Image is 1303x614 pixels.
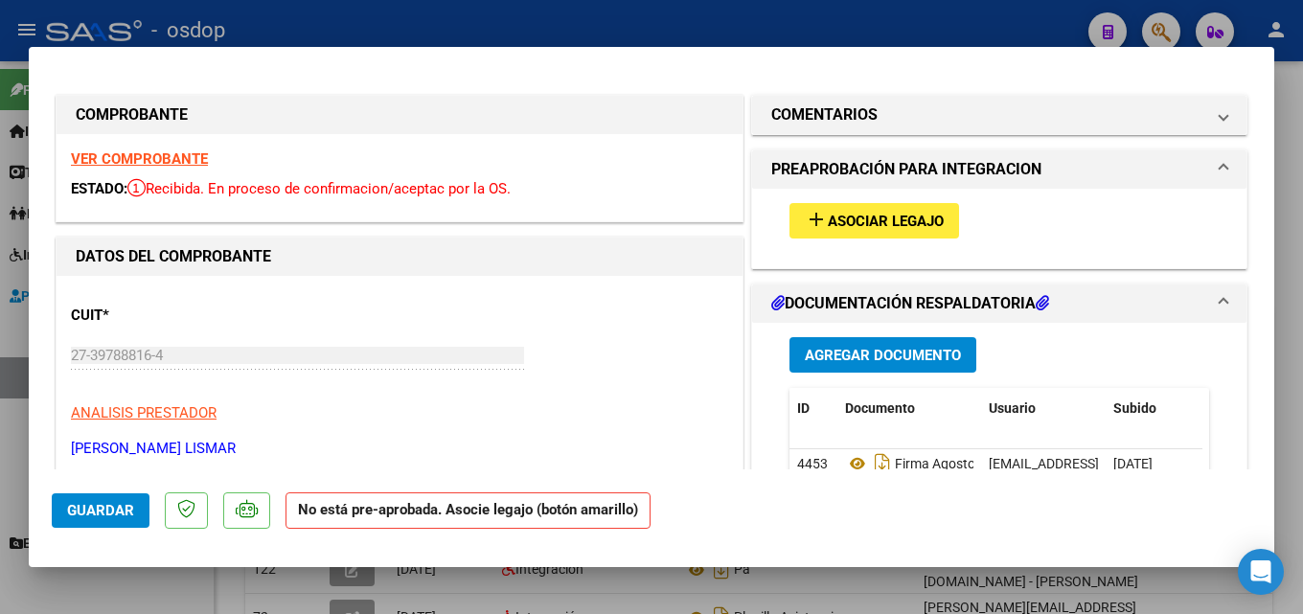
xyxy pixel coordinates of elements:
span: Recibida. En proceso de confirmacion/aceptac por la OS. [127,180,511,197]
h1: PREAPROBACIÓN PARA INTEGRACION [771,158,1041,181]
span: Guardar [67,502,134,519]
span: [DATE] [1113,456,1153,471]
datatable-header-cell: Usuario [981,388,1106,429]
span: Subido [1113,400,1156,416]
h1: DOCUMENTACIÓN RESPALDATORIA [771,292,1049,315]
div: Open Intercom Messenger [1238,549,1284,595]
a: VER COMPROBANTE [71,150,208,168]
mat-expansion-panel-header: DOCUMENTACIÓN RESPALDATORIA [752,284,1246,323]
datatable-header-cell: ID [789,388,837,429]
datatable-header-cell: Acción [1201,388,1297,429]
span: Documento [845,400,915,416]
span: ANALISIS PRESTADOR [71,404,217,421]
datatable-header-cell: Documento [837,388,981,429]
strong: DATOS DEL COMPROBANTE [76,247,271,265]
h1: COMENTARIOS [771,103,878,126]
span: Asociar Legajo [828,213,944,230]
strong: COMPROBANTE [76,105,188,124]
i: Descargar documento [870,448,895,479]
span: Agregar Documento [805,347,961,364]
strong: No está pre-aprobada. Asocie legajo (botón amarillo) [286,492,651,530]
button: Agregar Documento [789,337,976,373]
button: Guardar [52,493,149,528]
datatable-header-cell: Subido [1106,388,1201,429]
mat-expansion-panel-header: COMENTARIOS [752,96,1246,134]
p: CUIT [71,305,268,327]
div: PREAPROBACIÓN PARA INTEGRACION [752,189,1246,268]
p: [PERSON_NAME] LISMAR [71,438,728,460]
span: ESTADO: [71,180,127,197]
button: Asociar Legajo [789,203,959,239]
span: Usuario [989,400,1036,416]
mat-icon: add [805,208,828,231]
span: 4453 [797,456,828,471]
span: ID [797,400,810,416]
mat-expansion-panel-header: PREAPROBACIÓN PARA INTEGRACION [752,150,1246,189]
span: Firma Agosto [845,456,975,471]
